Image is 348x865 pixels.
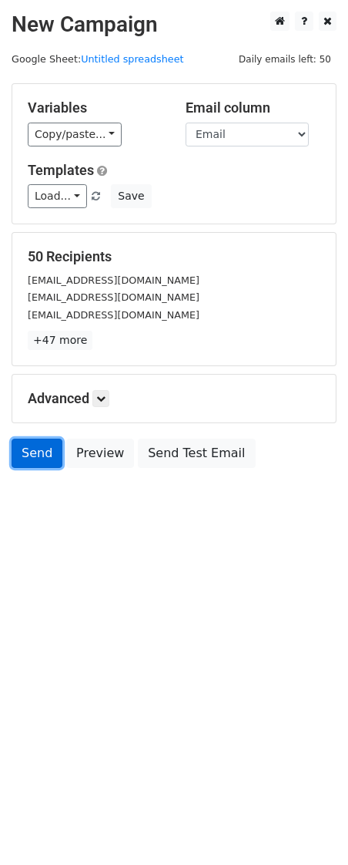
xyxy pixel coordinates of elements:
a: +47 more [28,331,92,350]
small: [EMAIL_ADDRESS][DOMAIN_NAME] [28,291,199,303]
a: Templates [28,162,94,178]
a: Copy/paste... [28,123,122,146]
a: Daily emails left: 50 [233,53,336,65]
a: Send [12,439,62,468]
h5: 50 Recipients [28,248,320,265]
iframe: Chat Widget [271,791,348,865]
span: Daily emails left: 50 [233,51,336,68]
h5: Advanced [28,390,320,407]
a: Send Test Email [138,439,255,468]
a: Load... [28,184,87,208]
small: [EMAIL_ADDRESS][DOMAIN_NAME] [28,309,199,321]
small: Google Sheet: [12,53,184,65]
a: Untitled spreadsheet [81,53,183,65]
small: [EMAIL_ADDRESS][DOMAIN_NAME] [28,274,199,286]
h5: Email column [186,99,320,116]
h2: New Campaign [12,12,336,38]
h5: Variables [28,99,162,116]
a: Preview [66,439,134,468]
button: Save [111,184,151,208]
